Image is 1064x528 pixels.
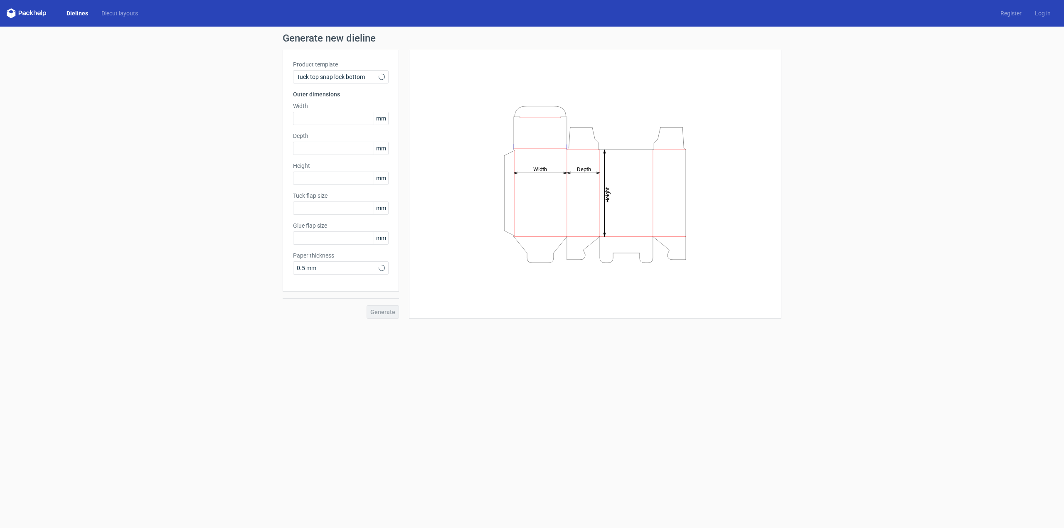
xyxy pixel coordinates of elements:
[604,187,611,202] tspan: Height
[297,73,379,81] span: Tuck top snap lock bottom
[577,166,591,172] tspan: Depth
[994,9,1028,17] a: Register
[374,202,388,214] span: mm
[293,60,389,69] label: Product template
[1028,9,1057,17] a: Log in
[293,90,389,98] h3: Outer dimensions
[293,132,389,140] label: Depth
[293,251,389,260] label: Paper thickness
[95,9,145,17] a: Diecut layouts
[60,9,95,17] a: Dielines
[293,221,389,230] label: Glue flap size
[293,102,389,110] label: Width
[297,264,379,272] span: 0.5 mm
[374,172,388,184] span: mm
[374,142,388,155] span: mm
[293,192,389,200] label: Tuck flap size
[533,166,547,172] tspan: Width
[293,162,389,170] label: Height
[374,112,388,125] span: mm
[374,232,388,244] span: mm
[283,33,781,43] h1: Generate new dieline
